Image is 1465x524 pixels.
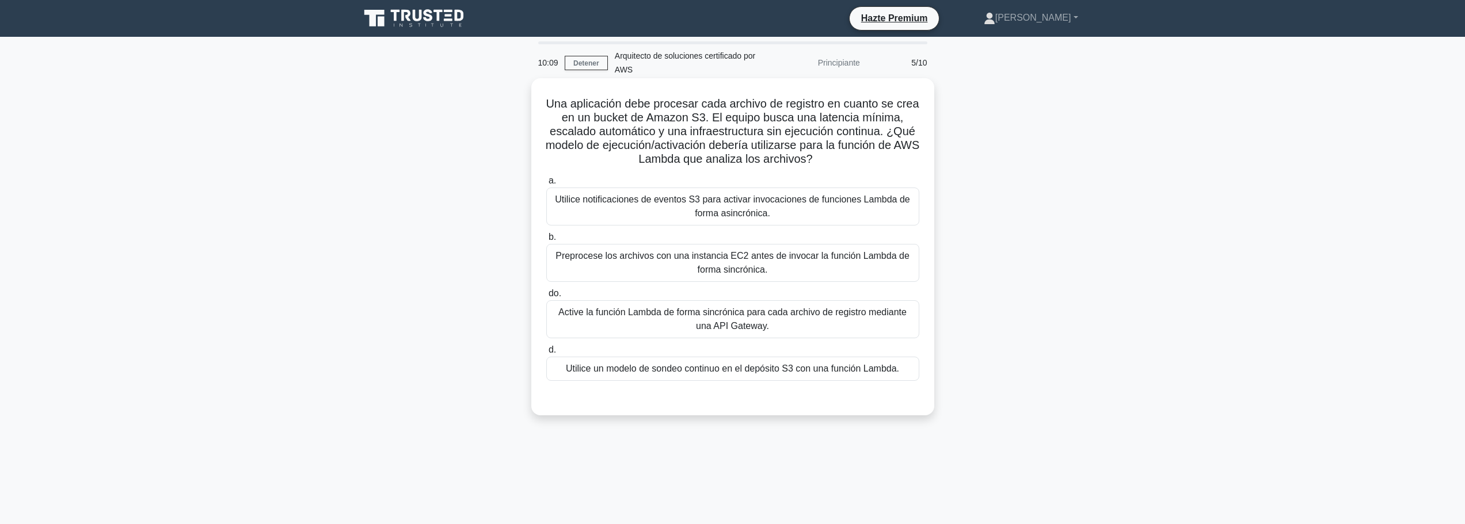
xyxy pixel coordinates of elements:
[573,59,599,67] font: Detener
[546,97,920,165] font: Una aplicación debe procesar cada archivo de registro en cuanto se crea en un bucket de Amazon S3...
[549,232,556,242] font: b.
[549,345,556,354] font: d.
[555,194,910,218] font: Utilice notificaciones de eventos S3 para activar invocaciones de funciones Lambda de forma asinc...
[565,56,608,70] a: Detener
[995,13,1071,22] font: [PERSON_NAME]
[615,51,755,74] font: Arquitecto de soluciones certificado por AWS
[555,251,910,274] font: Preprocese los archivos con una instancia EC2 antes de invocar la función Lambda de forma sincrón...
[861,13,928,23] font: Hazte Premium
[956,6,1106,29] a: [PERSON_NAME]
[854,11,935,25] a: Hazte Premium
[558,307,907,331] font: Active la función Lambda de forma sincrónica para cada archivo de registro mediante una API Gateway.
[538,58,558,67] font: 10:09
[549,175,556,185] font: a.
[911,58,927,67] font: 5/10
[566,364,899,373] font: Utilice un modelo de sondeo continuo en el depósito S3 con una función Lambda.
[549,288,561,298] font: do.
[818,58,860,67] font: Principiante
